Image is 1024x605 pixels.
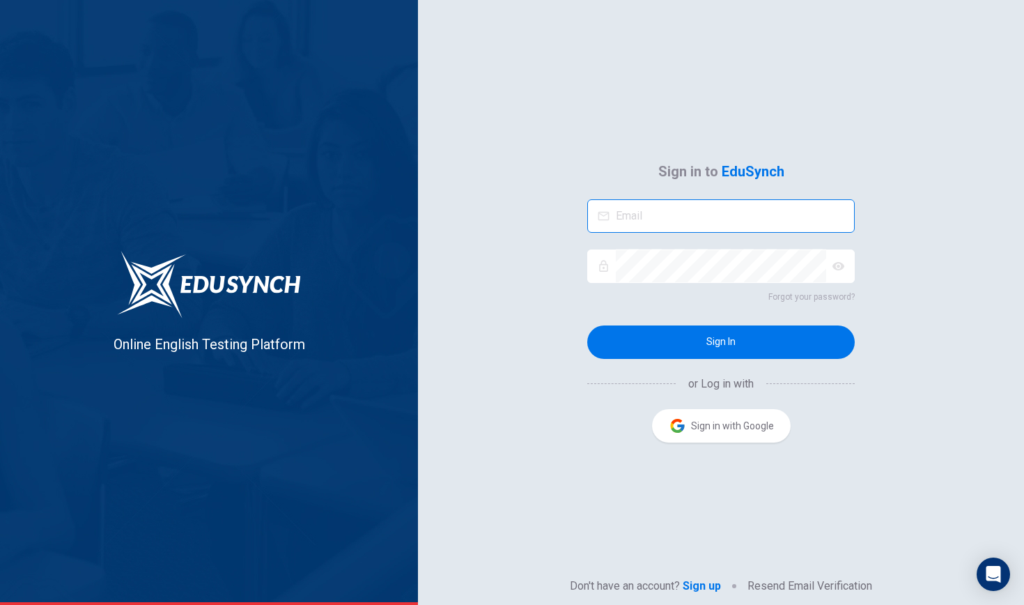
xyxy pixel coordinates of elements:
[616,199,855,233] input: Email
[652,409,791,443] button: Sign in with Google
[683,578,721,595] p: Sign up
[747,578,872,595] a: Resend Email Verification
[587,326,855,359] button: Sign In
[677,376,765,392] span: or Log in with
[680,578,721,595] a: Sign up
[587,160,855,183] h4: Sign in to
[722,163,784,180] strong: EduSynch
[570,578,680,595] p: Don't have an account?
[117,250,301,319] img: logo
[114,336,305,353] span: Online English Testing Platform
[977,558,1010,591] div: Open Intercom Messenger
[587,289,855,305] a: Forgot your password?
